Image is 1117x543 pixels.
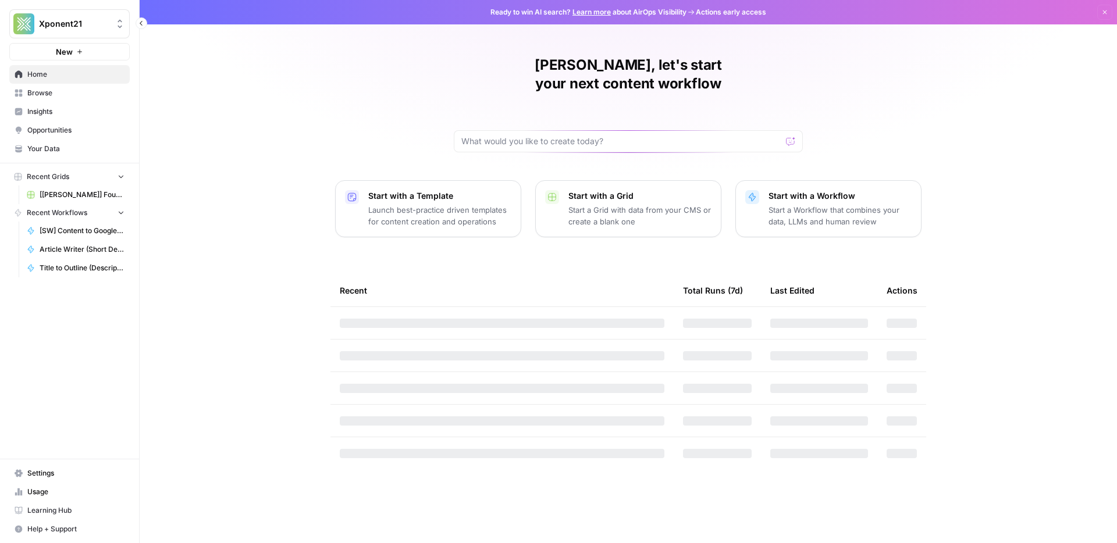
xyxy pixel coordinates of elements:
[9,483,130,501] a: Usage
[27,125,124,135] span: Opportunities
[27,172,69,182] span: Recent Grids
[27,524,124,534] span: Help + Support
[27,505,124,516] span: Learning Hub
[9,501,130,520] a: Learning Hub
[454,56,803,93] h1: [PERSON_NAME], let's start your next content workflow
[27,487,124,497] span: Usage
[9,65,130,84] a: Home
[40,263,124,273] span: Title to Outline (Description and Tie-in Test)
[568,204,712,227] p: Start a Grid with data from your CMS or create a blank one
[40,244,124,255] span: Article Writer (Short Description and Tie In Test)
[9,9,130,38] button: Workspace: Xponent21
[568,190,712,202] p: Start with a Grid
[9,121,130,140] a: Opportunities
[27,69,124,80] span: Home
[27,144,124,154] span: Your Data
[461,135,781,147] input: What would you like to create today?
[27,106,124,117] span: Insights
[39,18,109,30] span: Xponent21
[770,274,814,306] div: Last Edited
[22,259,130,277] a: Title to Outline (Description and Tie-in Test)
[9,140,130,158] a: Your Data
[735,180,922,237] button: Start with a WorkflowStart a Workflow that combines your data, LLMs and human review
[340,274,664,306] div: Recent
[9,84,130,102] a: Browse
[9,464,130,483] a: Settings
[696,7,766,17] span: Actions early access
[22,222,130,240] a: [SW] Content to Google Docs
[27,208,87,218] span: Recent Workflows
[40,190,124,200] span: [[PERSON_NAME]] Fountain of You MD
[769,204,912,227] p: Start a Workflow that combines your data, LLMs and human review
[572,8,611,16] a: Learn more
[368,190,511,202] p: Start with a Template
[27,468,124,478] span: Settings
[887,274,917,306] div: Actions
[9,102,130,121] a: Insights
[769,190,912,202] p: Start with a Workflow
[535,180,721,237] button: Start with a GridStart a Grid with data from your CMS or create a blank one
[335,180,521,237] button: Start with a TemplateLaunch best-practice driven templates for content creation and operations
[13,13,34,34] img: Xponent21 Logo
[368,204,511,227] p: Launch best-practice driven templates for content creation and operations
[27,88,124,98] span: Browse
[9,204,130,222] button: Recent Workflows
[22,185,130,204] a: [[PERSON_NAME]] Fountain of You MD
[56,46,73,58] span: New
[9,168,130,185] button: Recent Grids
[22,240,130,259] a: Article Writer (Short Description and Tie In Test)
[490,7,686,17] span: Ready to win AI search? about AirOps Visibility
[9,520,130,538] button: Help + Support
[683,274,743,306] div: Total Runs (7d)
[9,43,130,60] button: New
[40,226,124,236] span: [SW] Content to Google Docs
